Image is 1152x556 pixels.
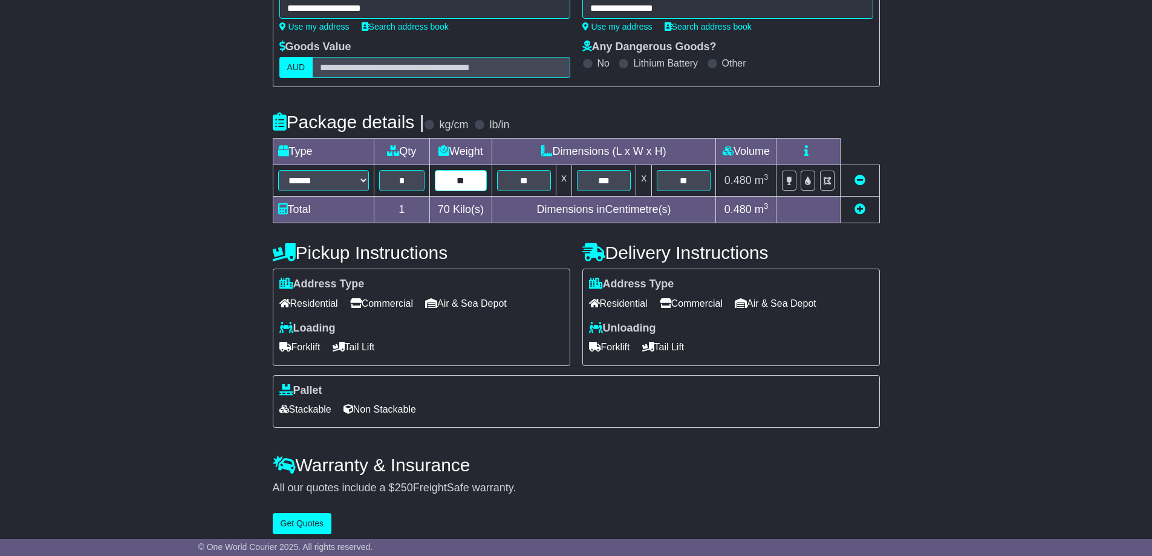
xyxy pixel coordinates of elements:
label: Loading [279,322,336,335]
td: Qty [374,139,430,165]
td: 1 [374,197,430,223]
label: AUD [279,57,313,78]
span: Air & Sea Depot [735,294,816,313]
span: © One World Courier 2025. All rights reserved. [198,542,373,552]
span: m [755,203,769,215]
span: Stackable [279,400,331,419]
label: No [597,57,610,69]
h4: Pickup Instructions [273,243,570,263]
label: Goods Value [279,41,351,54]
span: m [755,174,769,186]
span: Commercial [660,294,723,313]
td: Kilo(s) [430,197,492,223]
a: Search address book [362,22,449,31]
h4: Warranty & Insurance [273,455,880,475]
td: Total [273,197,374,223]
td: Dimensions in Centimetre(s) [492,197,716,223]
span: Air & Sea Depot [425,294,507,313]
span: Non Stackable [343,400,416,419]
label: kg/cm [439,119,468,132]
span: 0.480 [724,203,752,215]
label: Address Type [279,278,365,291]
a: Use my address [279,22,350,31]
label: Any Dangerous Goods? [582,41,717,54]
span: Commercial [350,294,413,313]
span: Tail Lift [333,338,375,356]
a: Use my address [582,22,652,31]
div: All our quotes include a $ FreightSafe warranty. [273,482,880,495]
td: Type [273,139,374,165]
td: x [636,165,652,197]
td: Volume [716,139,776,165]
label: Lithium Battery [633,57,698,69]
td: Dimensions (L x W x H) [492,139,716,165]
span: Residential [279,294,338,313]
a: Remove this item [854,174,865,186]
label: Other [722,57,746,69]
td: x [556,165,571,197]
a: Add new item [854,203,865,215]
a: Search address book [665,22,752,31]
label: Unloading [589,322,656,335]
td: Weight [430,139,492,165]
label: lb/in [489,119,509,132]
label: Pallet [279,384,322,397]
span: 0.480 [724,174,752,186]
span: 70 [438,203,450,215]
sup: 3 [764,172,769,182]
button: Get Quotes [273,513,332,534]
span: 250 [395,482,413,494]
span: Forklift [589,338,630,356]
sup: 3 [764,201,769,211]
label: Address Type [589,278,674,291]
h4: Delivery Instructions [582,243,880,263]
span: Tail Lift [642,338,685,356]
h4: Package details | [273,112,425,132]
span: Residential [589,294,648,313]
span: Forklift [279,338,321,356]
